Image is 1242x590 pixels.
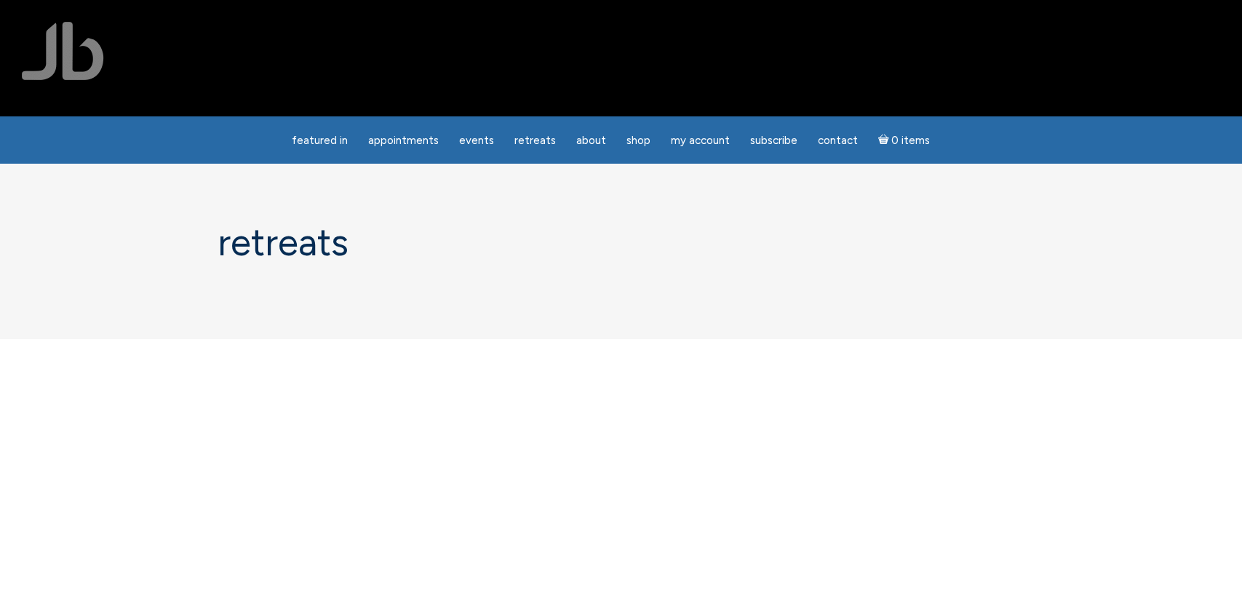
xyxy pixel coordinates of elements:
[292,134,348,147] span: featured in
[514,134,556,147] span: Retreats
[878,134,892,147] i: Cart
[809,127,867,155] a: Contact
[283,127,357,155] a: featured in
[869,125,939,155] a: Cart0 items
[671,134,730,147] span: My Account
[450,127,503,155] a: Events
[618,127,659,155] a: Shop
[218,222,1025,263] h1: Retreats
[626,134,650,147] span: Shop
[506,127,565,155] a: Retreats
[359,127,447,155] a: Appointments
[459,134,494,147] span: Events
[741,127,806,155] a: Subscribe
[568,127,615,155] a: About
[818,134,858,147] span: Contact
[576,134,606,147] span: About
[750,134,797,147] span: Subscribe
[662,127,739,155] a: My Account
[368,134,439,147] span: Appointments
[22,22,104,80] img: Jamie Butler. The Everyday Medium
[891,135,930,146] span: 0 items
